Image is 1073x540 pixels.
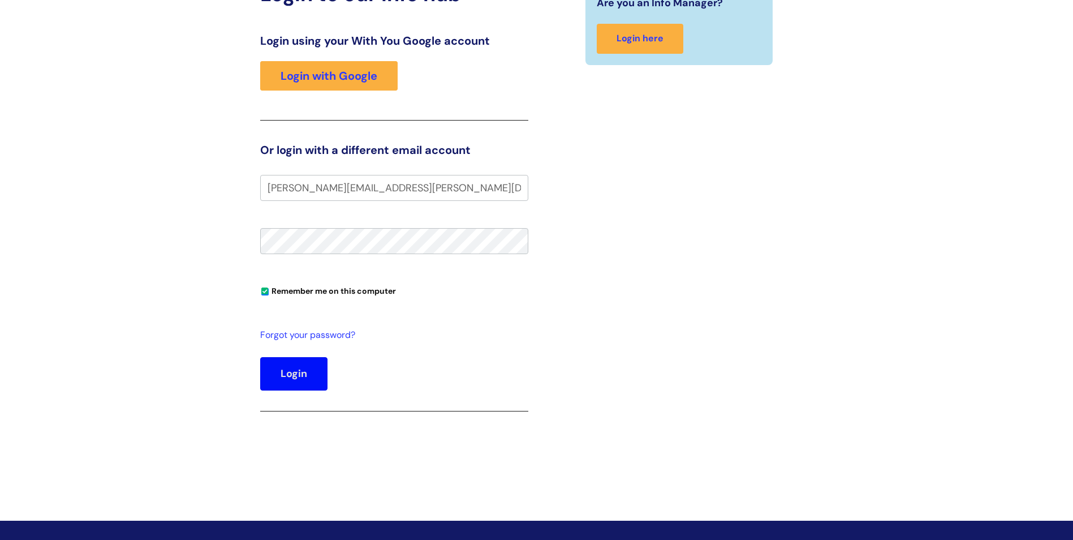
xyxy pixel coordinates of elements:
[260,327,523,344] a: Forgot your password?
[261,288,269,295] input: Remember me on this computer
[260,175,528,201] input: Your e-mail address
[260,61,398,91] a: Login with Google
[260,34,528,48] h3: Login using your With You Google account
[260,143,528,157] h3: Or login with a different email account
[260,281,528,299] div: You can uncheck this option if you're logging in from a shared device
[260,284,396,296] label: Remember me on this computer
[597,24,683,54] a: Login here
[260,357,327,390] button: Login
